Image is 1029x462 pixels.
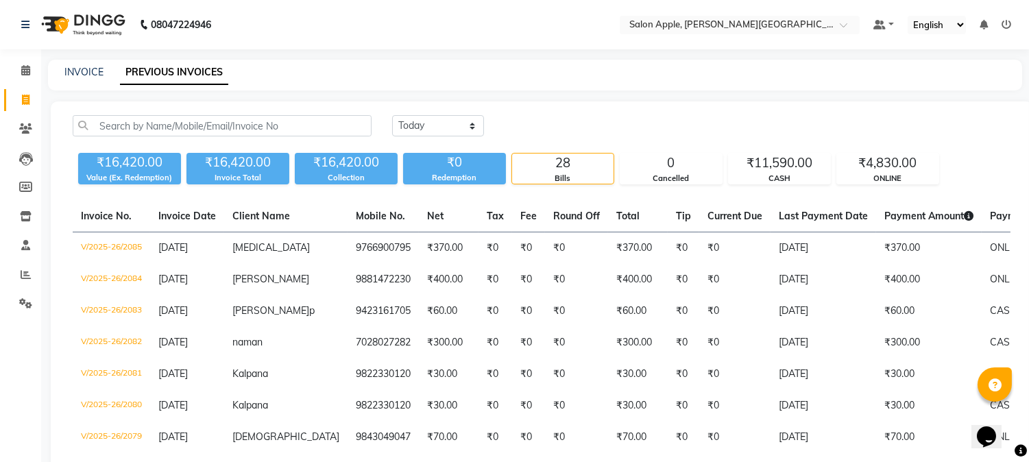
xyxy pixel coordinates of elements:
td: ₹0 [699,232,771,265]
div: Collection [295,172,398,184]
td: ₹0 [545,358,608,390]
td: ₹0 [668,327,699,358]
td: ₹0 [479,295,512,327]
td: V/2025-26/2081 [73,358,150,390]
td: V/2025-26/2082 [73,327,150,358]
td: ₹0 [668,295,699,327]
span: Round Off [553,210,600,222]
span: Fee [520,210,537,222]
span: Payment Amount [884,210,973,222]
div: 0 [620,154,722,173]
td: [DATE] [771,264,876,295]
span: [DATE] [158,430,188,443]
td: ₹60.00 [876,295,982,327]
td: ₹30.00 [876,390,982,422]
div: ONLINE [837,173,939,184]
td: [DATE] [771,422,876,453]
td: ₹70.00 [608,422,668,453]
td: ₹0 [545,422,608,453]
td: ₹400.00 [608,264,668,295]
td: 9423161705 [348,295,419,327]
span: [DATE] [158,241,188,254]
td: ₹0 [668,232,699,265]
div: ₹11,590.00 [729,154,830,173]
iframe: chat widget [971,407,1015,448]
td: V/2025-26/2084 [73,264,150,295]
span: [DATE] [158,336,188,348]
td: ₹300.00 [419,327,479,358]
b: 08047224946 [151,5,211,44]
div: 28 [512,154,614,173]
td: ₹0 [668,264,699,295]
td: V/2025-26/2080 [73,390,150,422]
td: 9766900795 [348,232,419,265]
span: Tax [487,210,504,222]
span: CASH [990,336,1017,348]
td: ₹0 [699,390,771,422]
td: ₹0 [668,390,699,422]
a: INVOICE [64,66,104,78]
span: [PERSON_NAME] [232,273,309,285]
div: Value (Ex. Redemption) [78,172,181,184]
td: ₹60.00 [608,295,668,327]
td: ₹0 [479,232,512,265]
span: [MEDICAL_DATA] [232,241,310,254]
div: Redemption [403,172,506,184]
span: CASH [990,399,1017,411]
td: 9822330120 [348,358,419,390]
td: ₹70.00 [419,422,479,453]
td: V/2025-26/2085 [73,232,150,265]
div: ₹16,420.00 [295,153,398,172]
img: logo [35,5,129,44]
span: Invoice Date [158,210,216,222]
span: [PERSON_NAME] [232,304,309,317]
td: ₹370.00 [876,232,982,265]
td: ₹0 [479,264,512,295]
span: p [309,304,315,317]
td: 7028027282 [348,327,419,358]
td: 9822330120 [348,390,419,422]
span: Last Payment Date [779,210,868,222]
div: ₹16,420.00 [186,153,289,172]
span: Mobile No. [356,210,405,222]
td: ₹0 [699,295,771,327]
td: ₹300.00 [876,327,982,358]
td: ₹60.00 [419,295,479,327]
td: ₹0 [512,358,545,390]
span: Kalpana [232,367,268,380]
td: ₹0 [545,390,608,422]
span: Tip [676,210,691,222]
td: [DATE] [771,232,876,265]
td: ₹0 [512,232,545,265]
td: ₹0 [668,358,699,390]
td: ₹30.00 [419,390,479,422]
span: Kalpana [232,399,268,411]
td: 9843049047 [348,422,419,453]
td: ₹30.00 [608,358,668,390]
a: PREVIOUS INVOICES [120,60,228,85]
td: V/2025-26/2079 [73,422,150,453]
td: ₹0 [512,295,545,327]
div: ₹16,420.00 [78,153,181,172]
div: Cancelled [620,173,722,184]
td: ₹0 [545,295,608,327]
td: ₹0 [512,390,545,422]
td: [DATE] [771,327,876,358]
td: ₹0 [545,264,608,295]
td: ₹0 [699,327,771,358]
td: ₹30.00 [419,358,479,390]
td: ₹370.00 [608,232,668,265]
td: V/2025-26/2083 [73,295,150,327]
span: Client Name [232,210,290,222]
div: ₹4,830.00 [837,154,939,173]
input: Search by Name/Mobile/Email/Invoice No [73,115,372,136]
td: ₹0 [479,390,512,422]
td: ₹0 [479,422,512,453]
td: ₹400.00 [419,264,479,295]
td: [DATE] [771,390,876,422]
td: ₹370.00 [419,232,479,265]
td: ₹30.00 [876,358,982,390]
div: Bills [512,173,614,184]
td: ₹0 [699,264,771,295]
div: Invoice Total [186,172,289,184]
